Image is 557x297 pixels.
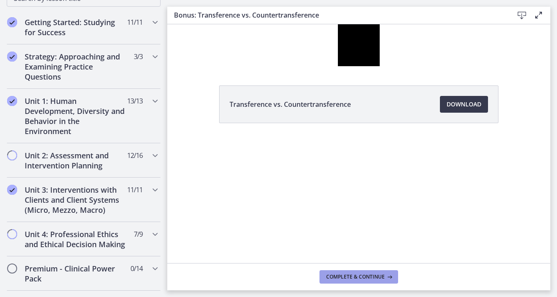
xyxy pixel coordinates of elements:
h2: Unit 1: Human Development, Diversity and Behavior in the Environment [25,96,127,136]
span: 13 / 13 [127,96,143,106]
span: 7 / 9 [134,229,143,239]
h3: Bonus: Transference vs. Countertransference [174,10,500,20]
i: Completed [7,96,17,106]
h2: Strategy: Approaching and Examining Practice Questions [25,52,127,82]
span: Complete & continue [326,274,385,280]
span: Transference vs. Countertransference [230,99,351,109]
a: Download [440,96,488,113]
h2: Premium - Clinical Power Pack [25,263,127,284]
button: Complete & continue [319,270,398,284]
i: Completed [7,185,17,195]
span: Download [447,99,481,109]
h2: Unit 3: Interventions with Clients and Client Systems (Micro, Mezzo, Macro) [25,185,127,215]
span: 12 / 16 [127,150,143,160]
span: 11 / 11 [127,185,143,195]
iframe: Video Lesson [167,24,550,66]
h2: Unit 4: Professional Ethics and Ethical Decision Making [25,229,127,249]
i: Completed [7,17,17,27]
h2: Getting Started: Studying for Success [25,17,127,37]
span: 0 / 14 [130,263,143,274]
i: Completed [7,52,17,62]
span: 3 / 3 [134,52,143,62]
span: 11 / 11 [127,17,143,27]
h2: Unit 2: Assessment and Intervention Planning [25,150,127,170]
